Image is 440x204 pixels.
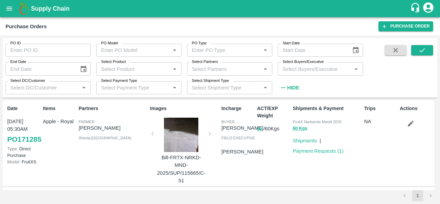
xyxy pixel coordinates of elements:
[257,125,262,133] button: 60
[221,148,263,155] p: [PERSON_NAME]
[79,120,95,124] span: Farmer
[101,78,137,84] label: Select Payment Type
[7,159,20,164] span: Model:
[17,2,31,15] img: logo
[189,46,259,55] input: Enter PO Type
[10,59,26,65] label: End Date
[364,118,397,125] p: NA
[79,136,131,140] span: Shimla , [GEOGRAPHIC_DATA]
[192,41,207,46] label: PO Type
[192,78,229,84] label: Select Shipment Type
[422,1,434,16] div: account of current user
[400,105,433,112] p: Actions
[31,4,410,13] a: Supply Chain
[293,105,362,112] p: Shipments & Payment
[257,105,290,119] p: ACT/EXP Weight
[364,105,397,112] p: Trips
[79,83,88,92] button: Open
[170,46,179,55] button: Open
[293,148,344,154] a: Payment Requests (1)
[261,46,270,55] button: Open
[150,105,219,112] p: Images
[283,41,300,46] label: Start Date
[77,63,90,76] button: Choose date
[293,125,308,132] button: 60 Kgs
[293,138,317,143] a: Shipments
[189,64,259,73] input: Select Partners
[43,118,76,125] p: Apple - Royal
[287,85,299,90] strong: Hide
[7,146,40,159] p: Direct Purchase
[192,59,218,65] label: Select Partners
[221,136,255,140] span: field executive
[10,78,45,84] label: Select DC/Customer
[170,83,179,92] button: Open
[7,146,18,151] span: Type:
[79,124,147,132] p: [PERSON_NAME]
[98,46,168,55] input: Enter PO Model
[98,83,159,92] input: Select Payment Type
[280,64,350,73] input: Select Buyers/Executive
[8,83,77,92] input: Select DC/Customer
[5,62,74,75] input: End Date
[221,120,234,124] span: buyer
[398,190,437,201] nav: pagination navigation
[349,44,362,57] button: Choose date
[412,190,423,201] button: page 1
[7,159,40,165] p: FruitXS
[257,125,290,133] p: / 60 Kgs
[101,59,126,65] label: Select Product
[1,1,17,17] button: open drawer
[98,64,168,73] input: Select Product
[378,21,433,31] a: Purchase Order
[7,133,41,146] a: PO171285
[317,134,321,144] div: |
[410,2,422,15] div: customer-support
[79,105,147,112] p: Partners
[5,22,47,31] div: Purchase Orders
[261,65,270,74] button: Open
[221,124,263,132] p: [PERSON_NAME]
[261,83,270,92] button: Open
[43,105,76,112] p: Items
[10,41,21,46] label: PO ID
[170,65,179,74] button: Open
[278,82,301,94] button: Hide
[101,41,118,46] label: PO Model
[352,65,361,74] button: Open
[189,83,250,92] input: Select Shipment Type
[221,105,254,112] p: Incharge
[7,105,40,112] p: Date
[31,5,69,12] b: Supply Chain
[5,44,91,57] input: Enter PO ID
[278,44,346,57] input: Start Date
[283,59,324,65] label: Select Buyers/Executive
[7,118,40,133] p: [DATE] 05:30AM
[155,154,207,184] p: Bill-FRTX-NRKD-MND-2025/SUP/115665/C-51
[293,120,342,124] span: FruitX Narkanda Mandi 2025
